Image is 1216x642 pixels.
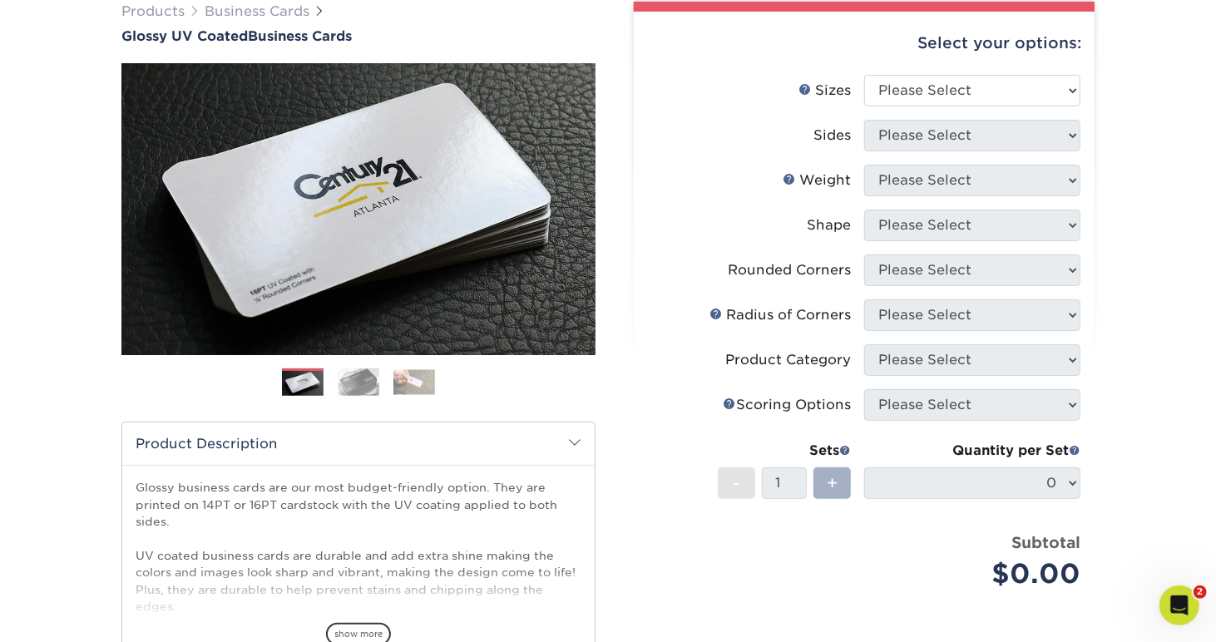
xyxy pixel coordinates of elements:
[1011,533,1080,551] strong: Subtotal
[827,471,838,496] span: +
[121,3,185,19] a: Products
[1159,585,1199,625] iframe: Intercom live chat
[733,471,740,496] span: -
[1194,585,1207,599] span: 2
[718,441,851,461] div: Sets
[282,363,324,404] img: Business Cards 01
[725,350,851,370] div: Product Category
[122,422,595,465] h2: Product Description
[121,28,596,44] a: Glossy UV CoatedBusiness Cards
[205,3,309,19] a: Business Cards
[783,170,851,190] div: Weight
[813,126,851,146] div: Sides
[647,12,1081,75] div: Select your options:
[121,28,596,44] h1: Business Cards
[807,215,851,235] div: Shape
[121,28,248,44] span: Glossy UV Coated
[723,395,851,415] div: Scoring Options
[728,260,851,280] div: Rounded Corners
[338,368,379,397] img: Business Cards 02
[877,554,1080,594] div: $0.00
[864,441,1080,461] div: Quantity per Set
[709,305,851,325] div: Radius of Corners
[798,81,851,101] div: Sizes
[393,369,435,395] img: Business Cards 03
